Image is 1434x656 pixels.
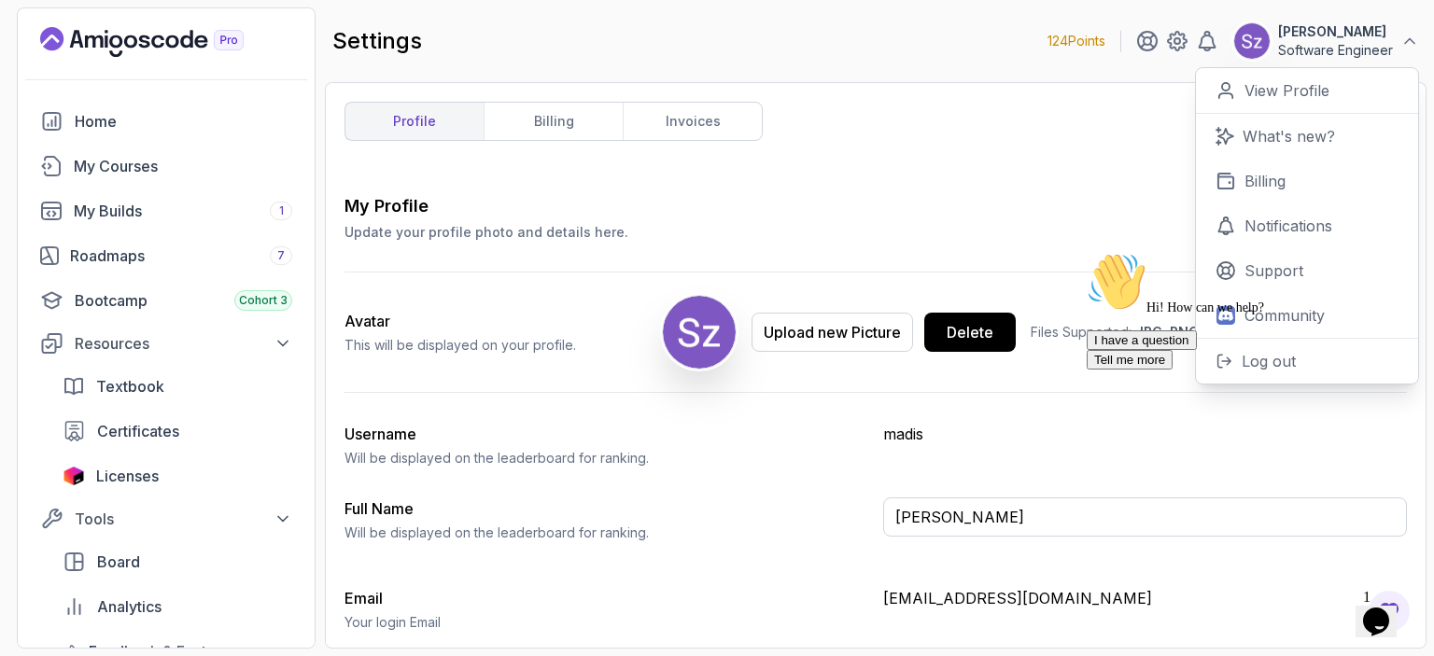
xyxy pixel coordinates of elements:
[51,588,303,625] a: analytics
[1196,68,1418,114] a: View Profile
[344,425,416,443] label: Username
[29,192,303,230] a: builds
[764,321,901,343] div: Upload new Picture
[1278,41,1393,60] p: Software Engineer
[1244,215,1332,237] p: Notifications
[344,523,868,542] p: Will be displayed on the leaderboard for ranking.
[277,248,285,263] span: 7
[1243,125,1335,147] p: What's new?
[752,313,913,352] button: Upload new Picture
[29,237,303,274] a: roadmaps
[883,497,1407,537] input: Enter your full name
[74,200,292,222] div: My Builds
[1356,581,1415,637] iframe: chat widget
[344,193,628,219] h3: My Profile
[51,368,303,405] a: textbook
[75,508,292,530] div: Tools
[947,321,993,343] div: Delete
[7,86,118,105] button: I have a question
[344,223,628,242] p: Update your profile photo and details here.
[7,56,185,70] span: Hi! How can we help?
[75,110,292,133] div: Home
[7,7,344,125] div: 👋Hi! How can we help?I have a questionTell me more
[1031,323,1407,342] p: Files Supported: Max file size:
[97,595,162,618] span: Analytics
[51,412,303,450] a: certificates
[344,310,576,332] h2: Avatar
[40,27,287,57] a: Landing page
[1244,170,1286,192] p: Billing
[1233,22,1419,60] button: user profile image[PERSON_NAME]Software Engineer
[1278,22,1393,41] p: [PERSON_NAME]
[29,282,303,319] a: bootcamp
[1234,23,1270,59] img: user profile image
[883,587,1407,609] p: [EMAIL_ADDRESS][DOMAIN_NAME]
[74,155,292,177] div: My Courses
[70,244,292,267] div: Roadmaps
[1196,159,1418,203] a: Billing
[623,103,762,140] a: invoices
[345,103,484,140] a: profile
[344,613,868,632] p: Your login Email
[663,296,736,369] img: user profile image
[239,293,288,308] span: Cohort 3
[1079,244,1415,572] iframe: chat widget
[484,103,623,140] a: billing
[29,502,303,536] button: Tools
[29,147,303,185] a: courses
[924,313,1016,352] button: Delete
[75,332,292,355] div: Resources
[97,420,179,442] span: Certificates
[7,105,93,125] button: Tell me more
[344,336,576,355] p: This will be displayed on your profile.
[1196,203,1418,248] a: Notifications
[75,289,292,312] div: Bootcamp
[29,103,303,140] a: home
[344,587,868,609] h3: Email
[29,327,303,360] button: Resources
[96,375,164,398] span: Textbook
[279,203,284,218] span: 1
[97,551,140,573] span: Board
[51,457,303,495] a: licenses
[883,423,1407,445] p: madis
[96,465,159,487] span: Licenses
[7,7,67,67] img: :wave:
[63,467,85,485] img: jetbrains icon
[1047,32,1105,50] p: 124 Points
[1244,79,1329,102] p: View Profile
[332,26,422,56] h2: settings
[344,449,868,468] p: Will be displayed on the leaderboard for ranking.
[344,499,414,518] label: Full Name
[51,543,303,580] a: board
[1196,114,1418,159] a: What's new?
